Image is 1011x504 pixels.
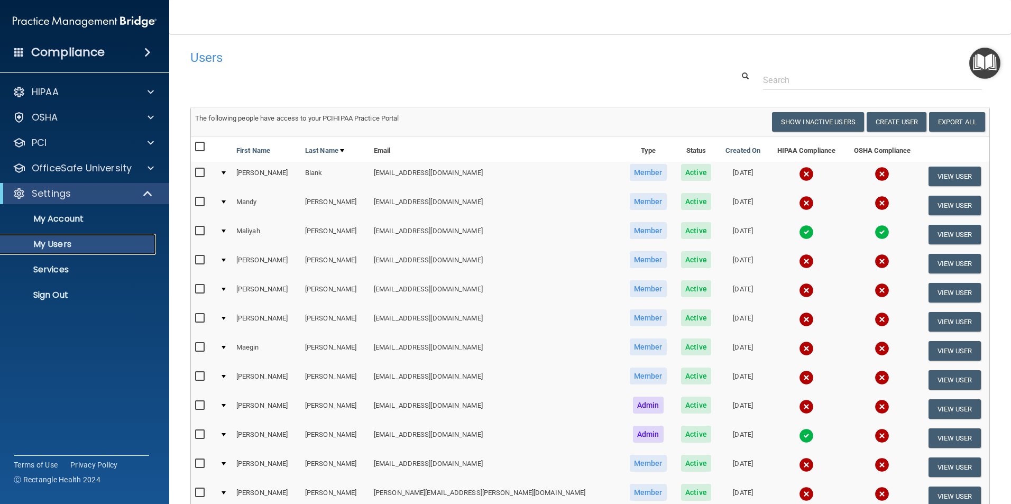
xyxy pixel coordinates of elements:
th: Type [622,136,674,162]
span: Active [681,397,711,414]
td: [PERSON_NAME] [232,395,301,424]
td: [DATE] [718,278,768,307]
a: HIPAA [13,86,154,98]
img: tick.e7d51cea.svg [799,428,814,443]
span: Admin [633,426,664,443]
td: [PERSON_NAME] [301,365,370,395]
span: Admin [633,397,664,414]
img: cross.ca9f0e7f.svg [875,487,889,501]
th: Status [674,136,718,162]
td: [PERSON_NAME] [301,220,370,249]
td: [EMAIL_ADDRESS][DOMAIN_NAME] [370,453,622,482]
img: tick.e7d51cea.svg [875,225,889,240]
td: [EMAIL_ADDRESS][DOMAIN_NAME] [370,278,622,307]
img: cross.ca9f0e7f.svg [799,312,814,327]
span: Active [681,426,711,443]
a: Settings [13,187,153,200]
img: tick.e7d51cea.svg [799,225,814,240]
img: cross.ca9f0e7f.svg [875,196,889,210]
td: [EMAIL_ADDRESS][DOMAIN_NAME] [370,307,622,336]
a: OSHA [13,111,154,124]
span: Active [681,222,711,239]
img: cross.ca9f0e7f.svg [875,312,889,327]
button: Show Inactive Users [772,112,864,132]
td: [DATE] [718,220,768,249]
img: cross.ca9f0e7f.svg [799,283,814,298]
span: Member [630,455,667,472]
img: cross.ca9f0e7f.svg [875,254,889,269]
span: Active [681,280,711,297]
td: [PERSON_NAME] [301,424,370,453]
img: cross.ca9f0e7f.svg [799,487,814,501]
span: Active [681,455,711,472]
button: Open Resource Center [969,48,1000,79]
a: Privacy Policy [70,460,118,470]
td: Maliyah [232,220,301,249]
span: Member [630,368,667,384]
span: Active [681,251,711,268]
td: [EMAIL_ADDRESS][DOMAIN_NAME] [370,395,622,424]
span: Active [681,309,711,326]
td: [EMAIL_ADDRESS][DOMAIN_NAME] [370,249,622,278]
p: Settings [32,187,71,200]
td: Maegin [232,336,301,365]
span: Member [630,193,667,210]
button: View User [929,283,981,303]
button: Create User [867,112,926,132]
td: [PERSON_NAME] [232,307,301,336]
span: Active [681,164,711,181]
button: View User [929,399,981,419]
img: cross.ca9f0e7f.svg [875,457,889,472]
td: [PERSON_NAME] [301,191,370,220]
img: cross.ca9f0e7f.svg [799,167,814,181]
img: cross.ca9f0e7f.svg [875,399,889,414]
td: [DATE] [718,191,768,220]
button: View User [929,312,981,332]
td: [PERSON_NAME] [301,395,370,424]
a: PCI [13,136,154,149]
th: HIPAA Compliance [768,136,844,162]
td: [EMAIL_ADDRESS][DOMAIN_NAME] [370,191,622,220]
td: [PERSON_NAME] [301,307,370,336]
td: Blank [301,162,370,191]
img: cross.ca9f0e7f.svg [875,370,889,385]
h4: Compliance [31,45,105,60]
button: View User [929,196,981,215]
p: HIPAA [32,86,59,98]
td: [PERSON_NAME] [232,424,301,453]
a: Created On [725,144,760,157]
td: [PERSON_NAME] [301,249,370,278]
td: [DATE] [718,424,768,453]
td: [DATE] [718,453,768,482]
img: cross.ca9f0e7f.svg [875,167,889,181]
img: PMB logo [13,11,157,32]
p: PCI [32,136,47,149]
td: [DATE] [718,395,768,424]
span: Active [681,484,711,501]
td: [PERSON_NAME] [232,162,301,191]
span: The following people have access to your PCIHIPAA Practice Portal [195,114,399,122]
button: View User [929,457,981,477]
span: Member [630,338,667,355]
img: cross.ca9f0e7f.svg [875,283,889,298]
img: cross.ca9f0e7f.svg [799,254,814,269]
td: [PERSON_NAME] [301,278,370,307]
td: [DATE] [718,162,768,191]
th: Email [370,136,622,162]
td: [EMAIL_ADDRESS][DOMAIN_NAME] [370,220,622,249]
img: cross.ca9f0e7f.svg [799,341,814,356]
p: Services [7,264,151,275]
span: Member [630,251,667,268]
span: Member [630,484,667,501]
button: View User [929,167,981,186]
a: Last Name [305,144,344,157]
td: [PERSON_NAME] [232,249,301,278]
td: [EMAIL_ADDRESS][DOMAIN_NAME] [370,162,622,191]
img: cross.ca9f0e7f.svg [799,196,814,210]
img: cross.ca9f0e7f.svg [875,428,889,443]
span: Member [630,164,667,181]
p: My Account [7,214,151,224]
img: cross.ca9f0e7f.svg [799,399,814,414]
td: [DATE] [718,249,768,278]
a: Export All [929,112,985,132]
